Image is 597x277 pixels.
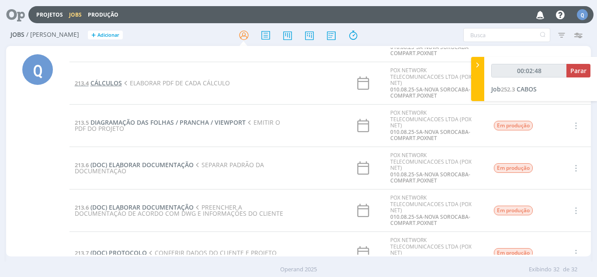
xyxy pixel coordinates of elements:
span: de [563,265,569,274]
input: Busca [463,28,550,42]
a: Produção [88,11,118,18]
span: Adicionar [97,32,119,38]
span: 213.7 [75,249,89,257]
span: (DOC) ELABORAR DOCUMENTAÇÃO [90,161,194,169]
a: 213.7(DOC) PROTOCOLO [75,249,147,257]
div: POX NETWORK TELECOMUNICACOES LTDA (POX NET) [390,25,480,57]
span: DIAGRAMAÇÃO DAS FOLHAS / PRANCHA / VIEWPORT [90,118,246,126]
a: 213.4CÁLCULOS [75,79,122,87]
a: 010.08.25-SA-NOVA SOROCABA-COMPART.POXNET [390,86,470,99]
span: Parar [570,67,587,75]
span: CÁLCULOS [90,79,122,87]
span: CABOS [517,85,537,93]
a: 010.08.25-SA-NOVA SOROCABA-COMPART.POXNET [390,171,470,184]
span: PREENCHER A DOCUMENTAÇÃO DE ACORDO COM DWG E INFORMAÇÕES DO CLIENTE [75,203,283,217]
div: POX NETWORK TELECOMUNICACOES LTDA (POX NET) [390,237,480,269]
div: POX NETWORK TELECOMUNICACOES LTDA (POX NET) [390,67,480,99]
span: 213.4 [75,79,89,87]
span: Em produção [494,121,533,130]
div: POX NETWORK TELECOMUNICACOES LTDA (POX NET) [390,195,480,226]
button: Q [576,7,588,22]
span: Exibindo [529,265,552,274]
a: 213.6(DOC) ELABORAR DOCUMENTAÇÃO [75,203,194,211]
button: Parar [566,64,590,77]
button: Produção [85,11,121,18]
button: +Adicionar [88,31,123,40]
span: (DOC) ELABORAR DOCUMENTAÇÃO [90,203,194,211]
span: / [PERSON_NAME] [26,31,79,39]
button: Projetos [34,11,66,18]
a: Jobs [69,11,82,18]
span: CONFERIR DADOS DO CLIENTE E PROJETO [147,249,277,257]
div: Q [22,54,53,85]
span: 32 [571,265,577,274]
span: 213.5 [75,119,89,126]
span: + [91,31,96,40]
a: 213.5DIAGRAMAÇÃO DAS FOLHAS / PRANCHA / VIEWPORT [75,118,246,126]
div: POX NETWORK TELECOMUNICACOES LTDA (POX NET) [390,152,480,184]
a: 010.08.25-SA-NOVA SOROCABA-COMPART.POXNET [390,213,470,227]
a: 010.08.25-SA-NOVA SOROCABA-COMPART.POXNET [390,43,470,57]
span: 252.3 [501,85,515,93]
a: 010.08.25-SA-NOVA SOROCABA-COMPART.POXNET [390,128,470,142]
button: Jobs [66,11,84,18]
span: ELABORAR PDF DE CADA CÁLCULO [122,79,230,87]
div: POX NETWORK TELECOMUNICACOES LTDA (POX NET) [390,110,480,141]
span: Em produção [494,248,533,258]
span: Jobs [10,31,24,39]
div: Q [577,9,588,20]
span: 213.6 [75,203,89,211]
a: Projetos [36,11,63,18]
span: SEPARAR PADRÃO DA DOCUMENTAÇÃO [75,161,264,175]
span: 32 [553,265,559,274]
span: Em produção [494,163,533,173]
a: Job252.3CABOS [491,85,537,93]
a: 213.6(DOC) ELABORAR DOCUMENTAÇÃO [75,161,194,169]
span: EMITIR O PDF DO PROJETO [75,118,280,133]
span: 213.6 [75,161,89,169]
span: Em produção [494,206,533,215]
span: (DOC) PROTOCOLO [90,249,147,257]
